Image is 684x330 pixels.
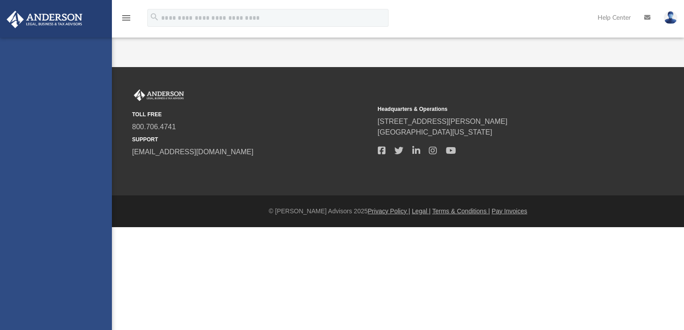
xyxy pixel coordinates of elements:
[492,207,527,215] a: Pay Invoices
[121,17,132,23] a: menu
[112,207,684,216] div: © [PERSON_NAME] Advisors 2025
[150,12,159,22] i: search
[132,110,372,118] small: TOLL FREE
[664,11,677,24] img: User Pic
[378,105,617,113] small: Headquarters & Operations
[378,128,492,136] a: [GEOGRAPHIC_DATA][US_STATE]
[368,207,410,215] a: Privacy Policy |
[378,118,508,125] a: [STREET_ADDRESS][PERSON_NAME]
[4,11,85,28] img: Anderson Advisors Platinum Portal
[132,123,176,131] a: 800.706.4741
[121,13,132,23] i: menu
[432,207,490,215] a: Terms & Conditions |
[132,135,372,144] small: SUPPORT
[132,89,186,101] img: Anderson Advisors Platinum Portal
[412,207,431,215] a: Legal |
[132,148,253,156] a: [EMAIL_ADDRESS][DOMAIN_NAME]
